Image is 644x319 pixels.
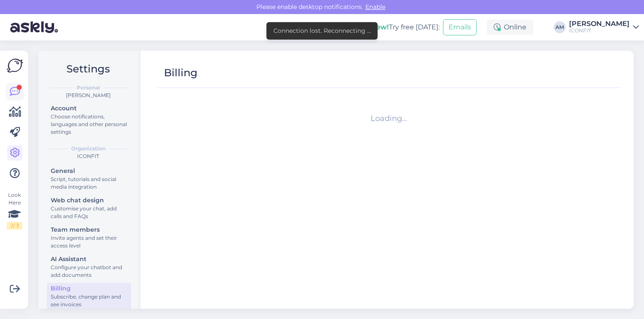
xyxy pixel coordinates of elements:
div: Try free [DATE]: [371,22,440,32]
div: Billing [164,65,198,81]
div: Online [487,20,533,35]
a: Web chat designCustomise your chat, add calls and FAQs [47,195,131,221]
div: AM [554,21,566,33]
div: Connection lost. Reconnecting ... [273,26,371,35]
div: ICONFIT [569,27,630,34]
div: [PERSON_NAME] [45,92,131,99]
a: AccountChoose notifications, languages and other personal settings [47,103,131,137]
div: Look Here [7,191,22,230]
div: [PERSON_NAME] [569,20,630,27]
div: ICONFIT [45,152,131,160]
div: AI Assistant [51,255,127,264]
b: Personal [77,84,100,92]
b: Organization [71,145,106,152]
div: Team members [51,225,127,234]
a: GeneralScript, tutorials and social media integration [47,165,131,192]
div: Account [51,104,127,113]
h2: Settings [45,61,131,77]
span: Enable [363,3,388,11]
div: Billing [51,284,127,293]
button: Emails [443,19,477,35]
div: Choose notifications, languages and other personal settings [51,113,127,136]
a: BillingSubscribe, change plan and see invoices [47,283,131,310]
div: General [51,167,127,175]
div: 2 / 3 [7,222,22,230]
div: Script, tutorials and social media integration [51,175,127,191]
a: Team membersInvite agents and set their access level [47,224,131,251]
div: Subscribe, change plan and see invoices [51,293,127,308]
div: Customise your chat, add calls and FAQs [51,205,127,220]
div: Configure your chatbot and add documents [51,264,127,279]
div: Loading... [161,113,617,124]
div: Invite agents and set their access level [51,234,127,250]
a: [PERSON_NAME]ICONFIT [569,20,639,34]
img: Askly Logo [7,57,23,74]
div: Web chat design [51,196,127,205]
a: AI AssistantConfigure your chatbot and add documents [47,253,131,280]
